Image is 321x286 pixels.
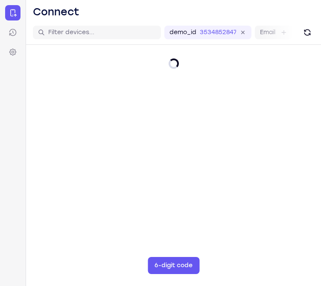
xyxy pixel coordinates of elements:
label: Email [260,28,275,37]
a: Connect [5,5,20,20]
label: demo_id [169,28,196,37]
button: Refresh [301,26,314,39]
a: Sessions [5,25,20,40]
h1: Connect [33,5,79,19]
a: Settings [5,44,20,60]
button: 6-digit code [148,257,199,274]
input: Filter devices... [48,28,156,37]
